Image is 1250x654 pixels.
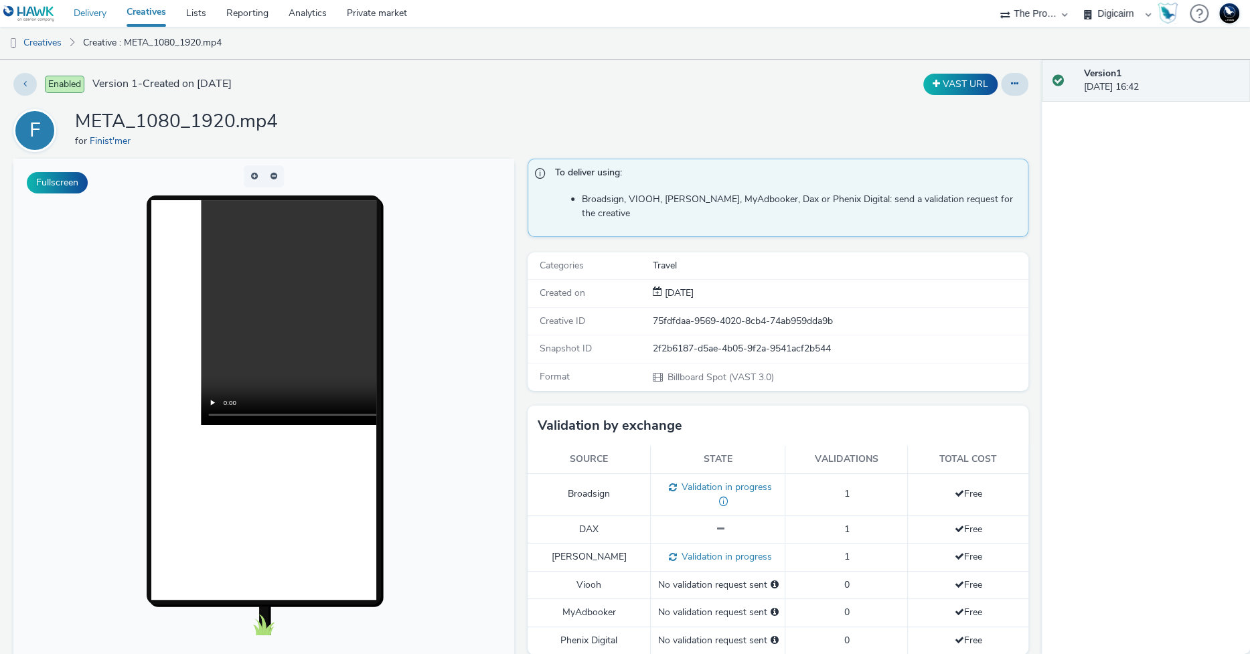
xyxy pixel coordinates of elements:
span: Version 1 - Created on [DATE] [92,76,232,92]
span: Free [955,550,982,563]
img: undefined Logo [3,5,55,22]
td: DAX [528,515,651,543]
div: No validation request sent [657,634,778,647]
span: Free [955,606,982,619]
th: Validations [785,446,908,473]
div: Please select a deal below and click on Send to send a validation request to Viooh. [770,578,778,592]
h3: Validation by exchange [538,416,682,436]
span: Validation in progress [677,550,772,563]
img: Support Hawk [1219,3,1239,23]
div: Creation 08 August 2025, 16:42 [662,287,694,300]
th: Total cost [908,446,1028,473]
div: 2f2b6187-d5ae-4b05-9f2a-9541acf2b544 [653,342,1027,355]
td: Phenix Digital [528,627,651,654]
span: for [75,135,90,147]
button: Fullscreen [27,172,88,193]
div: No validation request sent [657,606,778,619]
span: 1 [844,487,849,500]
button: VAST URL [923,74,998,95]
span: Snapshot ID [540,342,592,355]
span: Creative ID [540,315,585,327]
span: Free [955,523,982,536]
strong: Version 1 [1083,67,1121,80]
span: Enabled [45,76,84,93]
h1: META_1080_1920.mp4 [75,109,278,135]
div: Please select a deal below and click on Send to send a validation request to MyAdbooker. [770,606,778,619]
div: F [29,112,41,149]
div: Please select a deal below and click on Send to send a validation request to Phenix Digital. [770,634,778,647]
div: il conviendrait d'ajouter au départ de quelle ville se fait la traversée merci [708,495,728,509]
div: Travel [653,259,1027,272]
span: 1 [844,550,849,563]
td: Viooh [528,571,651,598]
span: Free [955,487,982,500]
li: Broadsign, VIOOH, [PERSON_NAME], MyAdbooker, Dax or Phenix Digital: send a validation request for... [582,193,1021,220]
span: 1 [844,523,849,536]
span: [DATE] [662,287,694,299]
span: 0 [844,606,849,619]
th: Source [528,446,651,473]
div: 75fdfdaa-9569-4020-8cb4-74ab959dda9b [653,315,1027,328]
div: Duplicate the creative as a VAST URL [920,74,1001,95]
span: Billboard Spot (VAST 3.0) [666,371,774,384]
span: To deliver using: [555,166,1014,183]
span: Validation in progress [677,481,772,493]
div: No validation request sent [657,578,778,592]
span: 0 [844,578,849,591]
td: [PERSON_NAME] [528,543,651,571]
a: Finist'mer [90,135,136,147]
span: Format [540,370,570,383]
a: Creative : META_1080_1920.mp4 [76,27,228,59]
td: MyAdbooker [528,599,651,627]
img: dooh [7,37,20,50]
span: Created on [540,287,585,299]
img: Hawk Academy [1158,3,1178,24]
span: Free [955,634,982,647]
div: [DATE] 16:42 [1083,67,1239,94]
td: Broadsign [528,473,651,515]
span: 0 [844,634,849,647]
span: Free [955,578,982,591]
th: State [651,446,785,473]
a: F [13,124,62,137]
span: Categories [540,259,584,272]
a: Hawk Academy [1158,3,1183,24]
